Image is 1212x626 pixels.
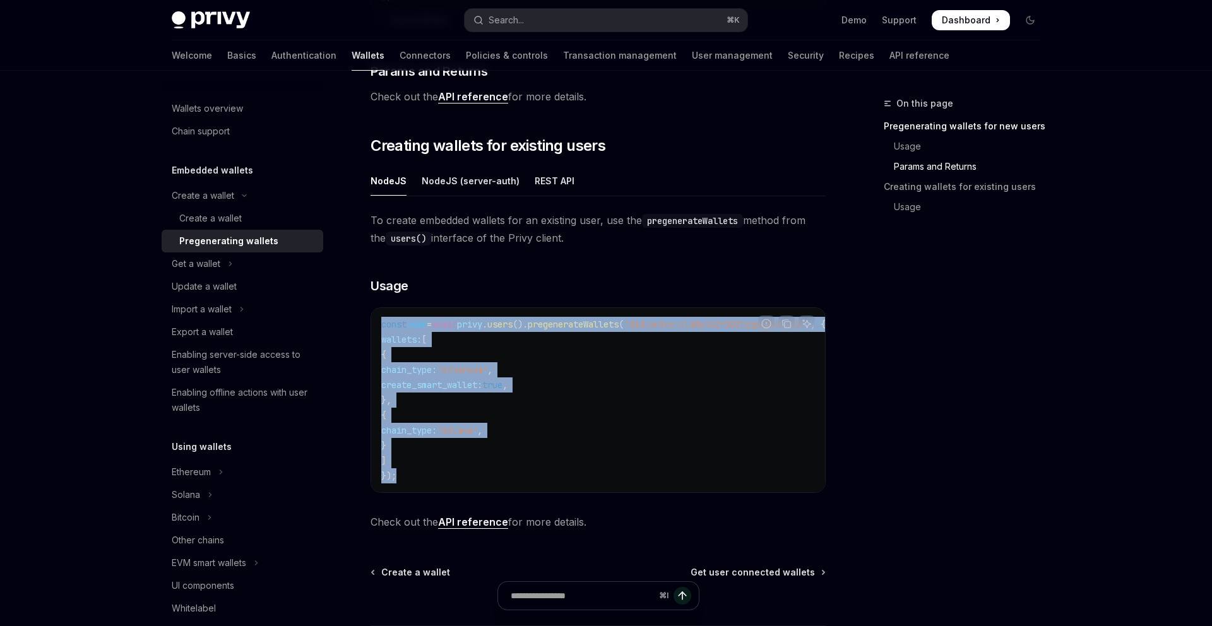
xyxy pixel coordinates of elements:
a: Welcome [172,40,212,71]
a: Create a wallet [372,566,450,579]
a: API reference [438,90,508,103]
a: Dashboard [932,10,1010,30]
span: , [487,364,492,375]
span: { [381,410,386,421]
span: Dashboard [942,14,990,27]
div: NodeJS [371,166,407,196]
a: Create a wallet [162,207,323,230]
a: Connectors [400,40,451,71]
button: Toggle Ethereum section [162,461,323,483]
a: API reference [438,516,508,529]
button: Send message [674,587,691,605]
div: Enabling offline actions with user wallets [172,385,316,415]
a: API reference [889,40,949,71]
span: privy [457,319,482,330]
span: 'ethereum' [437,364,487,375]
a: Pregenerating wallets for new users [884,116,1050,136]
span: , { [811,319,826,330]
span: create_smart_wallet: [381,379,482,391]
a: Chain support [162,120,323,143]
a: Pregenerating wallets [162,230,323,252]
div: EVM smart wallets [172,555,246,570]
span: Params and Returns [371,62,487,80]
span: await [432,319,457,330]
span: { [381,349,386,360]
div: Update a wallet [172,279,237,294]
button: Toggle Create a wallet section [162,184,323,207]
div: Bitcoin [172,510,199,525]
span: 'did:privy:clddy332f002tyqpq3b3lv327' [624,319,811,330]
div: Whitelabel [172,601,216,616]
button: Toggle dark mode [1020,10,1040,30]
a: Get user connected wallets [691,566,824,579]
span: const [381,319,407,330]
span: pregenerateWallets [528,319,619,330]
a: Transaction management [563,40,677,71]
span: chain_type: [381,425,437,436]
button: Open search [465,9,747,32]
span: [ [422,334,427,345]
a: Export a wallet [162,321,323,343]
a: Security [788,40,824,71]
div: Search... [489,13,524,28]
h5: Embedded wallets [172,163,253,178]
span: 'solana' [437,425,477,436]
span: Usage [371,277,408,295]
div: Export a wallet [172,324,233,340]
a: Policies & controls [466,40,548,71]
button: Report incorrect code [758,316,775,332]
div: Ethereum [172,464,211,480]
span: }); [381,470,396,481]
div: Enabling server-side access to user wallets [172,347,316,377]
span: user [407,319,427,330]
div: UI components [172,578,234,593]
span: }, [381,394,391,406]
span: To create embedded wallets for an existing user, use the method from the interface of the Privy c... [371,211,826,247]
a: Wallets [352,40,384,71]
span: , [477,425,482,436]
a: User management [692,40,773,71]
a: Whitelabel [162,597,323,620]
div: Get a wallet [172,256,220,271]
a: Demo [841,14,867,27]
span: Creating wallets for existing users [371,136,605,156]
span: ( [619,319,624,330]
a: Params and Returns [884,156,1050,177]
button: Toggle Get a wallet section [162,252,323,275]
div: Create a wallet [172,188,234,203]
div: Other chains [172,533,224,548]
a: Usage [884,197,1050,217]
div: Pregenerating wallets [179,233,278,249]
span: ⌘ K [727,15,740,25]
span: wallets: [381,334,422,345]
a: Update a wallet [162,275,323,298]
button: Ask AI [799,316,815,332]
a: Creating wallets for existing users [884,177,1050,197]
button: Copy the contents from the code block [778,316,795,332]
a: Usage [884,136,1050,156]
input: Ask a question... [511,582,654,610]
span: , [502,379,508,391]
span: On this page [896,96,953,111]
span: Get user connected wallets [691,566,815,579]
code: pregenerateWallets [642,214,743,228]
span: . [482,319,487,330]
h5: Using wallets [172,439,232,454]
span: users [487,319,513,330]
button: Toggle Import a wallet section [162,298,323,321]
span: true [482,379,502,391]
span: } [381,440,386,451]
a: Basics [227,40,256,71]
a: Enabling offline actions with user wallets [162,381,323,419]
span: ] [381,455,386,466]
div: REST API [535,166,574,196]
div: Wallets overview [172,101,243,116]
code: users() [386,232,431,245]
span: = [427,319,432,330]
button: Toggle Solana section [162,483,323,506]
a: Other chains [162,529,323,552]
div: NodeJS (server-auth) [422,166,520,196]
a: UI components [162,574,323,597]
button: Toggle EVM smart wallets section [162,552,323,574]
span: Check out the for more details. [371,513,826,531]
